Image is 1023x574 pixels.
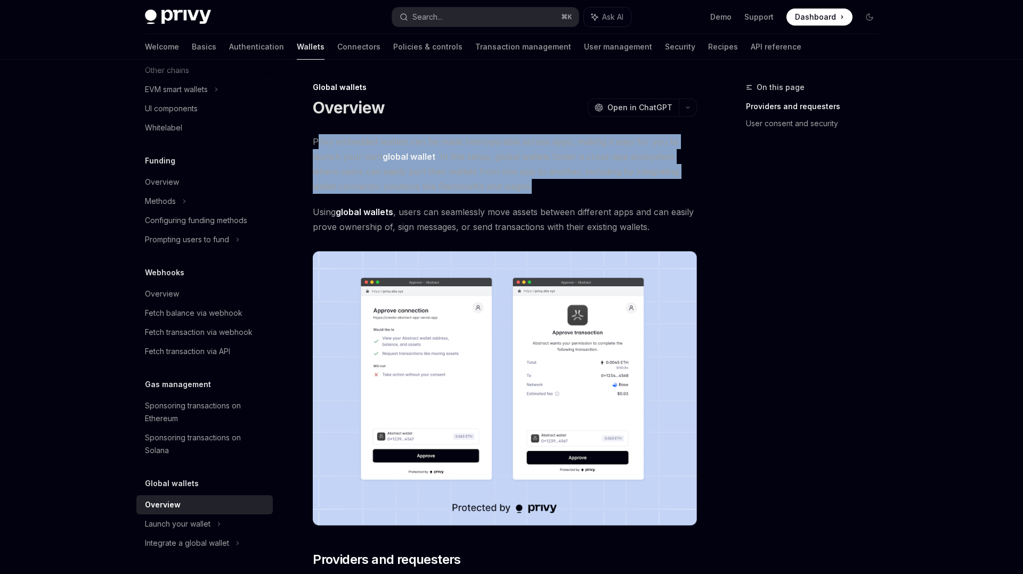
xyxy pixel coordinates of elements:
[607,102,672,113] span: Open in ChatGPT
[393,34,462,60] a: Policies & controls
[561,13,572,21] span: ⌘ K
[145,176,179,188] div: Overview
[710,12,732,22] a: Demo
[145,288,179,300] div: Overview
[145,34,179,60] a: Welcome
[145,326,253,339] div: Fetch transaction via webhook
[136,173,273,192] a: Overview
[145,399,266,425] div: Sponsoring transactions on Ethereum
[136,495,273,514] a: Overview
[145,10,211,24] img: dark logo
[746,98,887,115] a: Providers and requesters
[475,34,571,60] a: Transaction management
[145,345,230,358] div: Fetch transaction via API
[145,154,175,167] h5: Funding
[602,12,623,22] span: Ask AI
[392,7,579,27] button: Search...⌘K
[136,396,273,428] a: Sponsoring transactions on Ethereum
[145,431,266,457] div: Sponsoring transactions on Solana
[136,323,273,342] a: Fetch transaction via webhook
[584,7,631,27] button: Ask AI
[588,99,679,117] button: Open in ChatGPT
[136,304,273,323] a: Fetch balance via webhook
[383,151,435,162] strong: global wallet
[744,12,774,22] a: Support
[145,518,210,530] div: Launch your wallet
[136,342,273,361] a: Fetch transaction via API
[584,34,652,60] a: User management
[145,537,229,550] div: Integrate a global wallet
[136,284,273,304] a: Overview
[136,99,273,118] a: UI components
[786,9,852,26] a: Dashboard
[297,34,324,60] a: Wallets
[757,81,805,94] span: On this page
[136,211,273,230] a: Configuring funding methods
[145,102,198,115] div: UI components
[313,134,697,194] span: Privy embedded wallets can be made interoperable across apps, making it easy for you to launch yo...
[136,428,273,460] a: Sponsoring transactions on Solana
[313,204,697,234] span: Using , users can seamlessly move assets between different apps and can easily prove ownership of...
[229,34,284,60] a: Authentication
[145,498,181,511] div: Overview
[746,115,887,132] a: User consent and security
[795,12,836,22] span: Dashboard
[145,266,184,279] h5: Webhooks
[313,551,461,568] span: Providers and requesters
[145,378,211,391] h5: Gas management
[145,121,182,134] div: Whitelabel
[145,214,247,227] div: Configuring funding methods
[136,118,273,137] a: Whitelabel
[145,307,242,319] div: Fetch balance via webhook
[145,477,199,490] h5: Global wallets
[861,9,878,26] button: Toggle dark mode
[336,207,393,217] strong: global wallets
[751,34,801,60] a: API reference
[313,98,385,117] h1: Overview
[192,34,216,60] a: Basics
[145,83,208,96] div: EVM smart wallets
[708,34,738,60] a: Recipes
[145,195,176,208] div: Methods
[337,34,380,60] a: Connectors
[665,34,695,60] a: Security
[313,251,697,526] img: images/Crossapp.png
[412,11,442,23] div: Search...
[145,233,229,246] div: Prompting users to fund
[313,82,697,93] div: Global wallets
